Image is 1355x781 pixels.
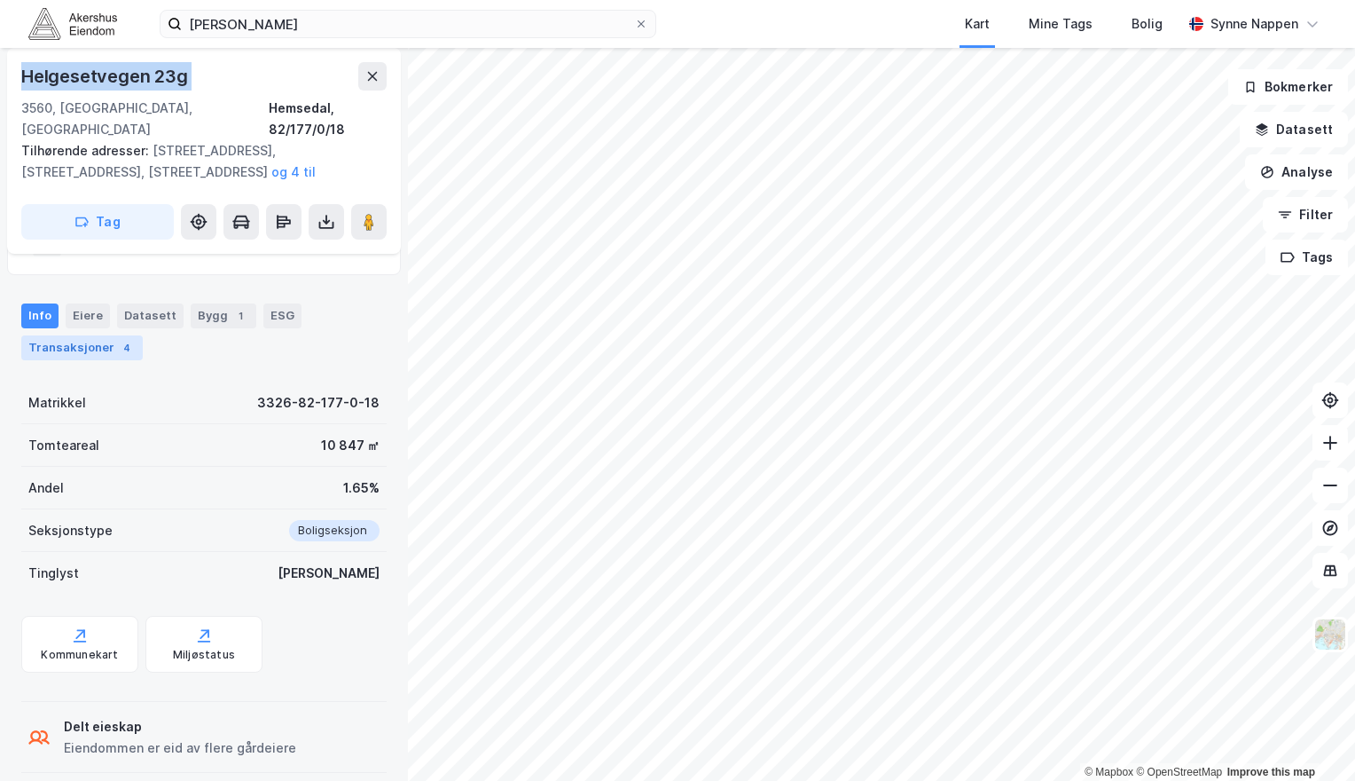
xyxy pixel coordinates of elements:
div: Synne Nappen [1210,13,1298,35]
div: Mine Tags [1029,13,1093,35]
div: 3560, [GEOGRAPHIC_DATA], [GEOGRAPHIC_DATA] [21,98,269,140]
div: Helgesetvegen 23g [21,62,192,91]
div: Kommunekart [41,648,118,662]
div: Eiendommen er eid av flere gårdeiere [64,738,296,759]
div: ESG [263,304,302,328]
div: Hemsedal, 82/177/0/18 [269,98,387,140]
img: akershus-eiendom-logo.9091f326c980b4bce74ccdd9f866810c.svg [28,8,117,39]
div: Delt eieskap [64,716,296,738]
div: Eiere [66,304,110,328]
button: Bokmerker [1228,69,1348,105]
a: Mapbox [1085,766,1133,778]
div: Tomteareal [28,435,99,456]
input: Søk på adresse, matrikkel, gårdeiere, leietakere eller personer [182,11,634,37]
div: 1 [231,307,249,325]
div: Bygg [191,304,256,328]
button: Datasett [1240,112,1348,147]
button: Analyse [1245,154,1348,190]
button: Filter [1263,197,1348,233]
div: 1.65% [343,477,380,499]
div: [PERSON_NAME] [278,563,380,584]
span: Tilhørende adresser: [21,143,153,158]
button: Tag [21,204,174,240]
div: Andel [28,477,64,499]
div: Transaksjoner [21,335,143,360]
img: Z [1313,618,1347,651]
div: Miljøstatus [173,648,235,662]
button: Tags [1265,240,1348,275]
iframe: Chat Widget [1266,696,1355,781]
div: Info [21,304,59,328]
div: Bolig [1132,13,1163,35]
div: Matrikkel [28,392,86,414]
a: Improve this map [1227,766,1315,778]
div: [STREET_ADDRESS], [STREET_ADDRESS], [STREET_ADDRESS] [21,140,372,183]
div: Kontrollprogram for chat [1266,696,1355,781]
a: OpenStreetMap [1136,766,1222,778]
div: Kart [965,13,990,35]
div: Seksjonstype [28,520,113,541]
div: Datasett [117,304,184,328]
div: Tinglyst [28,563,79,584]
div: 10 847 ㎡ [321,435,380,456]
div: 4 [118,339,136,357]
div: 3326-82-177-0-18 [257,392,380,414]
